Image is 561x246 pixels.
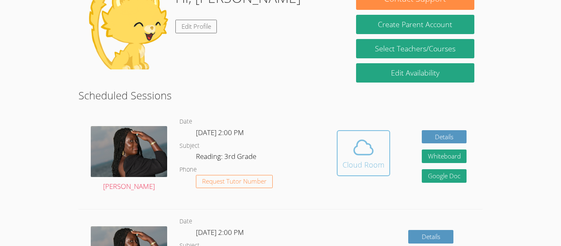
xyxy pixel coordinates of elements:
[196,128,244,137] span: [DATE] 2:00 PM
[179,216,192,227] dt: Date
[91,126,167,177] img: avatar.png
[91,126,167,193] a: [PERSON_NAME]
[202,178,267,184] span: Request Tutor Number
[196,175,273,189] button: Request Tutor Number
[179,165,197,175] dt: Phone
[179,141,200,151] dt: Subject
[337,130,390,176] button: Cloud Room
[356,15,474,34] button: Create Parent Account
[196,151,258,165] dd: Reading: 3rd Grade
[356,63,474,83] a: Edit Availability
[422,169,467,183] a: Google Doc
[408,230,453,244] a: Details
[179,117,192,127] dt: Date
[343,159,384,170] div: Cloud Room
[196,228,244,237] span: [DATE] 2:00 PM
[422,149,467,163] button: Whiteboard
[422,130,467,144] a: Details
[175,20,217,33] a: Edit Profile
[78,87,483,103] h2: Scheduled Sessions
[356,39,474,58] a: Select Teachers/Courses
